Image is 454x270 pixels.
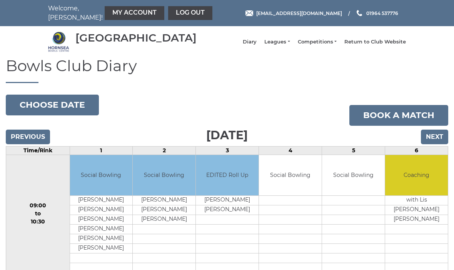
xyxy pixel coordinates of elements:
[243,38,257,45] a: Diary
[385,195,448,205] td: with Lis
[70,205,133,215] td: [PERSON_NAME]
[322,155,385,195] td: Social Bowling
[70,195,133,205] td: [PERSON_NAME]
[70,147,133,155] td: 1
[48,31,69,52] img: Hornsea Bowls Centre
[168,6,212,20] a: Log out
[133,155,195,195] td: Social Bowling
[196,155,259,195] td: EDITED Roll Up
[357,10,362,16] img: Phone us
[259,155,322,195] td: Social Bowling
[245,10,342,17] a: Email [EMAIL_ADDRESS][DOMAIN_NAME]
[70,224,133,234] td: [PERSON_NAME]
[298,38,337,45] a: Competitions
[385,205,448,215] td: [PERSON_NAME]
[48,4,190,22] nav: Welcome, [PERSON_NAME]!
[70,243,133,253] td: [PERSON_NAME]
[196,147,259,155] td: 3
[322,147,385,155] td: 5
[385,155,448,195] td: Coaching
[133,205,195,215] td: [PERSON_NAME]
[196,205,259,215] td: [PERSON_NAME]
[344,38,406,45] a: Return to Club Website
[75,32,197,44] div: [GEOGRAPHIC_DATA]
[245,10,253,16] img: Email
[105,6,164,20] a: My Account
[196,195,259,205] td: [PERSON_NAME]
[356,10,398,17] a: Phone us 01964 537776
[6,130,50,144] input: Previous
[6,95,99,115] button: Choose date
[70,234,133,243] td: [PERSON_NAME]
[70,155,133,195] td: Social Bowling
[133,215,195,224] td: [PERSON_NAME]
[133,147,196,155] td: 2
[385,215,448,224] td: [PERSON_NAME]
[6,147,70,155] td: Time/Rink
[366,10,398,16] span: 01964 537776
[256,10,342,16] span: [EMAIL_ADDRESS][DOMAIN_NAME]
[349,105,448,126] a: Book a match
[264,38,290,45] a: Leagues
[70,215,133,224] td: [PERSON_NAME]
[133,195,195,205] td: [PERSON_NAME]
[259,147,322,155] td: 4
[421,130,448,144] input: Next
[6,57,448,83] h1: Bowls Club Diary
[385,147,448,155] td: 6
